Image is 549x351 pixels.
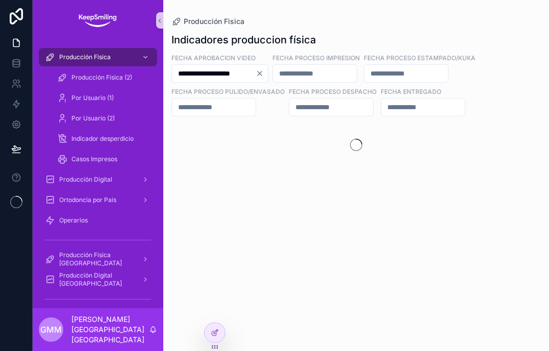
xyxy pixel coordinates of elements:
[364,53,476,62] label: fecha proceso estampado/kuka
[59,271,134,288] span: Producción Digital [GEOGRAPHIC_DATA]
[71,94,114,102] span: Por Usuario (1)
[71,155,117,163] span: Casos Impresos
[272,53,360,62] label: Fecha proceso impresion
[256,69,268,78] button: Clear
[78,12,118,29] img: App logo
[171,53,256,62] label: Fecha Aprobacion Video
[39,211,157,230] a: Operarios
[171,33,316,47] h1: Indicadores produccion física
[39,191,157,209] a: Ortodoncia por País
[51,109,157,128] a: Por Usuario (2)
[39,48,157,66] a: Producción Fisica
[40,323,62,336] span: GMM
[51,150,157,168] a: Casos Impresos
[171,87,285,96] label: Fecha proceso pulido/envasado
[59,216,88,224] span: Operarios
[59,175,112,184] span: Producción Digital
[33,41,163,308] div: scrollable content
[59,196,116,204] span: Ortodoncia por País
[51,68,157,87] a: Producción Fisica (2)
[171,16,244,27] a: Producción Fisica
[39,170,157,189] a: Producción Digital
[71,114,115,122] span: Por Usuario (2)
[51,130,157,148] a: Indicador desperdicio
[71,73,132,82] span: Producción Fisica (2)
[59,53,111,61] span: Producción Fisica
[39,270,157,289] a: Producción Digital [GEOGRAPHIC_DATA]
[51,89,157,107] a: Por Usuario (1)
[59,251,134,267] span: Producción Fisica [GEOGRAPHIC_DATA]
[71,135,134,143] span: Indicador desperdicio
[39,250,157,268] a: Producción Fisica [GEOGRAPHIC_DATA]
[184,16,244,27] span: Producción Fisica
[381,87,441,96] label: Fecha entregado
[71,314,149,345] p: [PERSON_NAME][GEOGRAPHIC_DATA][GEOGRAPHIC_DATA]
[289,87,377,96] label: FECHA proceso DESPACHO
